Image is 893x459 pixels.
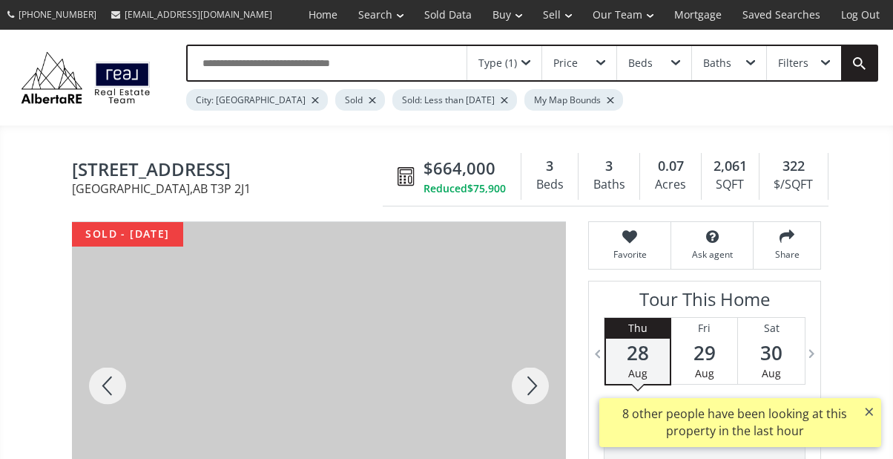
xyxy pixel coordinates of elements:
[586,157,632,176] div: 3
[679,248,745,261] span: Ask agent
[709,174,751,196] div: SQFT
[467,181,506,196] span: $75,900
[762,366,781,380] span: Aug
[761,248,813,261] span: Share
[186,89,328,111] div: City: [GEOGRAPHIC_DATA]
[104,1,280,28] a: [EMAIL_ADDRESS][DOMAIN_NAME]
[424,181,506,196] div: Reduced
[778,58,808,68] div: Filters
[606,318,670,339] div: Thu
[529,174,570,196] div: Beds
[628,58,653,68] div: Beds
[72,183,390,195] span: [GEOGRAPHIC_DATA] , AB T3P 2J1
[703,58,731,68] div: Baths
[529,157,570,176] div: 3
[714,157,747,176] span: 2,061
[424,157,495,180] span: $664,000
[671,318,737,339] div: Fri
[524,89,623,111] div: My Map Bounds
[19,8,96,21] span: [PHONE_NUMBER]
[738,318,805,339] div: Sat
[586,174,632,196] div: Baths
[604,289,805,317] h3: Tour This Home
[392,89,517,111] div: Sold: Less than [DATE]
[596,248,663,261] span: Favorite
[72,160,390,183] span: 68 Lewiston View NE
[857,398,881,425] button: ×
[15,48,156,107] img: Logo
[767,174,820,196] div: $/SQFT
[671,342,737,363] span: 29
[647,157,693,176] div: 0.07
[606,342,670,363] span: 28
[628,366,647,380] span: Aug
[738,342,805,363] span: 30
[695,366,714,380] span: Aug
[335,89,385,111] div: Sold
[647,174,693,196] div: Acres
[607,406,863,440] div: 8 other people have been looking at this property in the last hour
[72,222,183,247] div: sold - [DATE]
[478,58,517,68] div: Type (1)
[553,58,578,68] div: Price
[125,8,272,21] span: [EMAIL_ADDRESS][DOMAIN_NAME]
[767,157,820,176] div: 322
